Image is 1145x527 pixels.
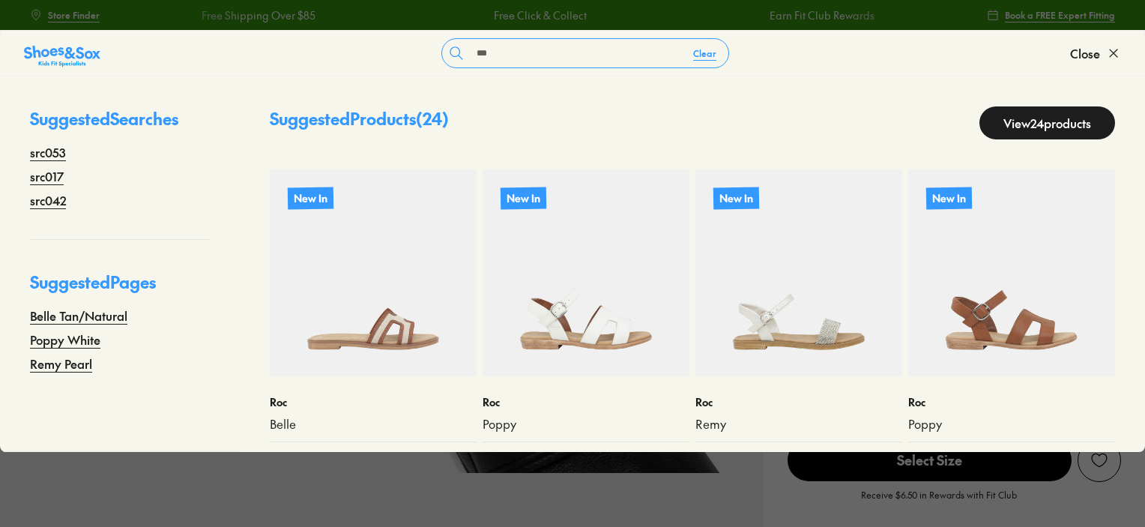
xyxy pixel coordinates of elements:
[30,355,92,373] a: Remy Pearl
[483,394,689,410] p: Roc
[713,187,759,209] p: New In
[1073,451,1115,467] div: 3 colours
[30,331,100,349] a: Poppy White
[30,143,66,161] a: src053
[30,191,66,209] a: src042
[926,187,972,209] p: New In
[270,106,449,139] p: Suggested Products
[1070,44,1100,62] span: Close
[492,7,585,23] a: Free Click & Collect
[288,187,333,209] p: New In
[270,169,477,376] a: New In
[1005,8,1115,22] span: Book a FREE Expert Fitting
[435,451,477,467] div: 2 colours
[416,107,449,130] span: ( 24 )
[788,439,1072,481] span: Select Size
[647,451,689,467] div: 3 colours
[681,40,728,67] button: Clear
[1078,439,1121,482] button: Add to Wishlist
[24,41,100,65] a: Shoes &amp; Sox
[483,451,513,467] span: $ 69.95
[908,416,1115,433] a: Poppy
[30,307,127,325] a: Belle Tan/Natural
[270,451,300,467] span: $ 69.95
[695,451,726,467] span: $ 89.95
[270,416,477,433] a: Belle
[695,416,902,433] a: Remy
[695,169,902,376] a: New In
[908,451,939,467] span: $ 69.95
[483,416,689,433] a: Poppy
[270,394,477,410] p: Roc
[30,167,64,185] a: src017
[768,7,873,23] a: Earn Fit Club Rewards
[501,187,546,209] p: New In
[987,1,1115,28] a: Book a FREE Expert Fitting
[979,106,1115,139] a: View24products
[30,1,100,28] a: Store Finder
[788,439,1072,482] button: Select Size
[908,394,1115,410] p: Roc
[908,169,1115,376] a: New In
[48,8,100,22] span: Store Finder
[24,44,100,68] img: SNS_Logo_Responsive.svg
[861,488,1017,515] p: Receive $6.50 in Rewards with Fit Club
[1070,37,1121,70] button: Close
[30,106,210,143] p: Suggested Searches
[30,270,210,307] p: Suggested Pages
[866,451,902,467] div: 1 colour
[695,394,902,410] p: Roc
[15,427,75,482] iframe: Gorgias live chat messenger
[200,7,314,23] a: Free Shipping Over $85
[483,169,689,376] a: New In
